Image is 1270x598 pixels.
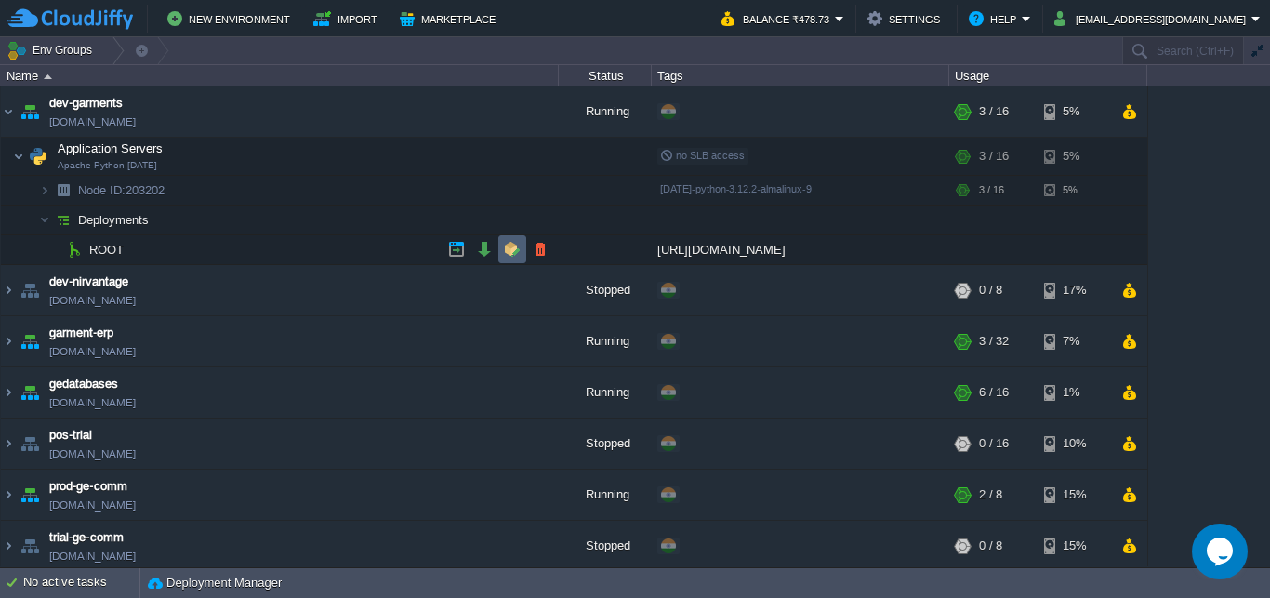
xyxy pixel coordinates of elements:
div: 10% [1044,419,1105,469]
div: Running [559,367,652,418]
img: AMDAwAAAACH5BAEAAAAALAAAAAABAAEAAAICRAEAOw== [1,367,16,418]
iframe: chat widget [1192,524,1251,579]
img: AMDAwAAAACH5BAEAAAAALAAAAAABAAEAAAICRAEAOw== [50,235,61,264]
img: AMDAwAAAACH5BAEAAAAALAAAAAABAAEAAAICRAEAOw== [1,86,16,137]
button: Help [969,7,1022,30]
a: prod-ge-comm [49,477,127,496]
div: Running [559,470,652,520]
div: Running [559,86,652,137]
div: No active tasks [23,568,139,598]
button: Import [313,7,383,30]
img: AMDAwAAAACH5BAEAAAAALAAAAAABAAEAAAICRAEAOw== [17,521,43,571]
div: 6 / 16 [979,367,1009,418]
div: 0 / 16 [979,419,1009,469]
span: 203202 [76,182,167,198]
button: Marketplace [400,7,501,30]
a: Application ServersApache Python [DATE] [56,141,165,155]
button: New Environment [167,7,296,30]
div: Running [559,316,652,366]
div: 5% [1044,176,1105,205]
a: [DOMAIN_NAME] [49,496,136,514]
div: 2 / 8 [979,470,1002,520]
div: 0 / 8 [979,521,1002,571]
img: AMDAwAAAACH5BAEAAAAALAAAAAABAAEAAAICRAEAOw== [17,265,43,315]
a: [DOMAIN_NAME] [49,445,136,463]
div: Usage [950,65,1146,86]
a: ROOT [87,242,126,258]
div: 3 / 16 [979,176,1004,205]
div: 5% [1044,86,1105,137]
div: [URL][DOMAIN_NAME] [652,235,949,264]
img: AMDAwAAAACH5BAEAAAAALAAAAAABAAEAAAICRAEAOw== [17,419,43,469]
img: AMDAwAAAACH5BAEAAAAALAAAAAABAAEAAAICRAEAOw== [17,470,43,520]
img: AMDAwAAAACH5BAEAAAAALAAAAAABAAEAAAICRAEAOw== [25,138,51,175]
div: 1% [1044,367,1105,418]
a: Node ID:203202 [76,182,167,198]
img: AMDAwAAAACH5BAEAAAAALAAAAAABAAEAAAICRAEAOw== [17,367,43,418]
a: garment-erp [49,324,113,342]
a: dev-nirvantage [49,272,128,291]
button: Balance ₹478.73 [721,7,835,30]
img: CloudJiffy [7,7,133,31]
div: 3 / 32 [979,316,1009,366]
img: AMDAwAAAACH5BAEAAAAALAAAAAABAAEAAAICRAEAOw== [44,74,52,79]
span: Node ID: [78,183,126,197]
div: 15% [1044,470,1105,520]
a: Deployments [76,212,152,228]
div: 15% [1044,521,1105,571]
img: AMDAwAAAACH5BAEAAAAALAAAAAABAAEAAAICRAEAOw== [39,206,50,234]
span: no SLB access [660,150,745,161]
div: Status [560,65,651,86]
a: [DOMAIN_NAME] [49,547,136,565]
div: Stopped [559,419,652,469]
img: AMDAwAAAACH5BAEAAAAALAAAAAABAAEAAAICRAEAOw== [50,206,76,234]
button: Deployment Manager [148,574,282,592]
img: AMDAwAAAACH5BAEAAAAALAAAAAABAAEAAAICRAEAOw== [1,265,16,315]
div: 3 / 16 [979,138,1009,175]
a: dev-garments [49,94,123,113]
img: AMDAwAAAACH5BAEAAAAALAAAAAABAAEAAAICRAEAOw== [61,235,87,264]
button: Settings [867,7,946,30]
div: 0 / 8 [979,265,1002,315]
div: Name [2,65,558,86]
button: Env Groups [7,37,99,63]
span: [DOMAIN_NAME] [49,393,136,412]
a: pos-trial [49,426,92,445]
img: AMDAwAAAACH5BAEAAAAALAAAAAABAAEAAAICRAEAOw== [50,176,76,205]
img: AMDAwAAAACH5BAEAAAAALAAAAAABAAEAAAICRAEAOw== [1,419,16,469]
a: gedatabases [49,375,118,393]
div: Stopped [559,521,652,571]
button: [EMAIL_ADDRESS][DOMAIN_NAME] [1054,7,1251,30]
div: 3 / 16 [979,86,1009,137]
div: 5% [1044,138,1105,175]
a: [DOMAIN_NAME] [49,113,136,131]
img: AMDAwAAAACH5BAEAAAAALAAAAAABAAEAAAICRAEAOw== [13,138,24,175]
div: Tags [653,65,948,86]
span: Application Servers [56,140,165,156]
a: trial-ge-comm [49,528,124,547]
img: AMDAwAAAACH5BAEAAAAALAAAAAABAAEAAAICRAEAOw== [1,470,16,520]
span: [DATE]-python-3.12.2-almalinux-9 [660,183,812,194]
span: Apache Python [DATE] [58,160,157,171]
img: AMDAwAAAACH5BAEAAAAALAAAAAABAAEAAAICRAEAOw== [17,316,43,366]
img: AMDAwAAAACH5BAEAAAAALAAAAAABAAEAAAICRAEAOw== [17,86,43,137]
a: [DOMAIN_NAME] [49,291,136,310]
div: Stopped [559,265,652,315]
div: 7% [1044,316,1105,366]
a: [DOMAIN_NAME] [49,342,136,361]
img: AMDAwAAAACH5BAEAAAAALAAAAAABAAEAAAICRAEAOw== [1,316,16,366]
div: 17% [1044,265,1105,315]
img: AMDAwAAAACH5BAEAAAAALAAAAAABAAEAAAICRAEAOw== [39,176,50,205]
img: AMDAwAAAACH5BAEAAAAALAAAAAABAAEAAAICRAEAOw== [1,521,16,571]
